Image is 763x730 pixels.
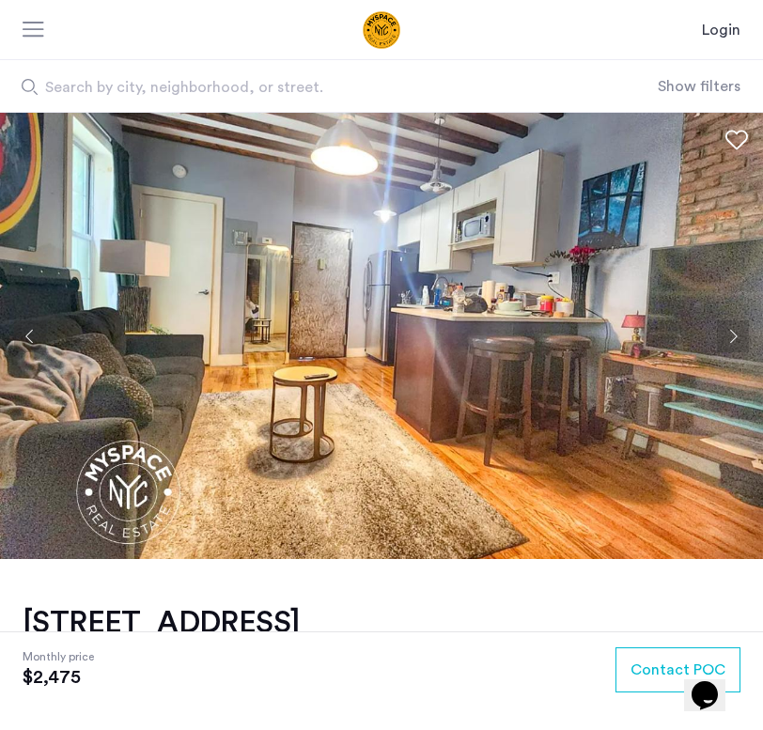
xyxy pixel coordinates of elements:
[14,320,46,352] button: Previous apartment
[23,604,384,642] h1: [STREET_ADDRESS]
[658,75,740,98] button: Show or hide filters
[684,655,744,711] iframe: chat widget
[23,604,384,664] a: [STREET_ADDRESS][GEOGRAPHIC_DATA], [GEOGRAPHIC_DATA], 11233
[23,647,94,666] span: Monthly price
[289,11,474,49] a: Cazamio Logo
[23,666,94,689] span: $2,475
[615,647,740,692] button: button
[702,19,740,41] a: Login
[717,320,749,352] button: Next apartment
[45,76,571,99] span: Search by city, neighborhood, or street.
[289,11,474,49] img: logo
[631,659,725,681] span: Contact POC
